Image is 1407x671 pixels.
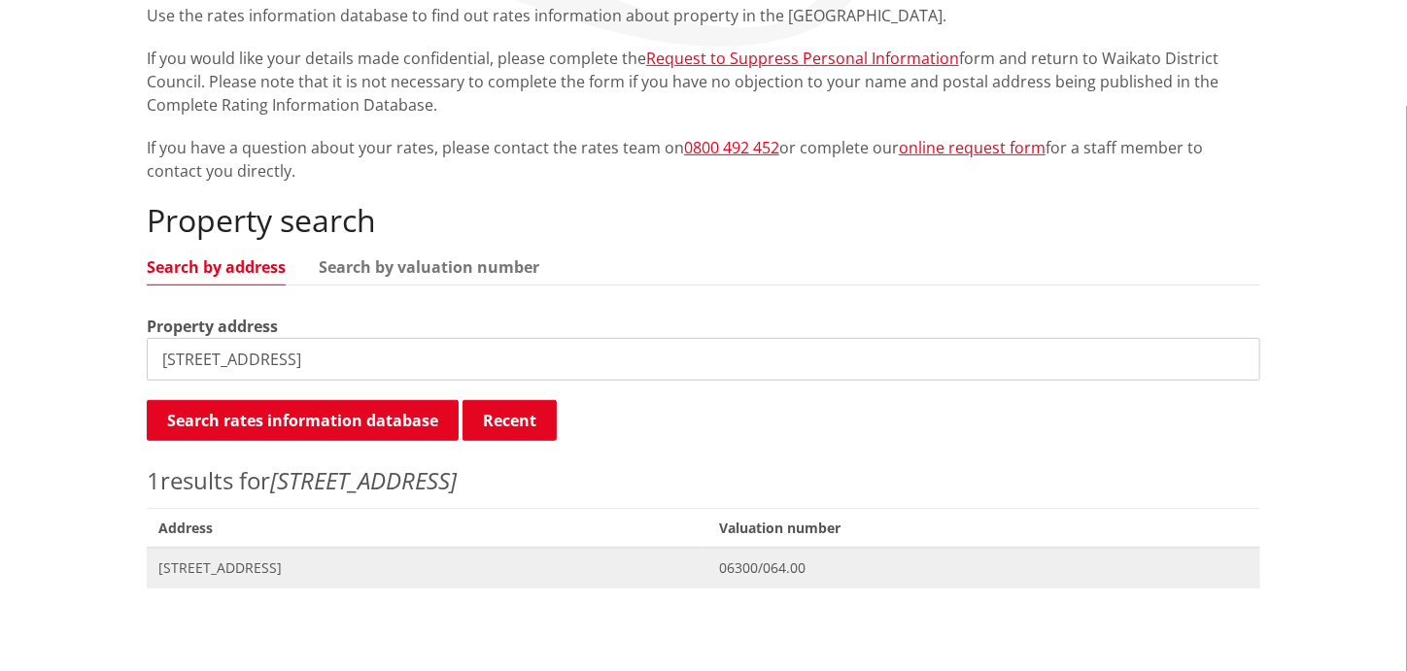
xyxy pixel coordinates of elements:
a: 0800 492 452 [684,137,779,158]
p: If you would like your details made confidential, please complete the form and return to Waikato ... [147,47,1260,117]
a: [STREET_ADDRESS] 06300/064.00 [147,548,1260,587]
p: If you have a question about your rates, please contact the rates team on or complete our for a s... [147,136,1260,183]
label: Property address [147,315,278,338]
span: [STREET_ADDRESS] [158,558,696,578]
input: e.g. Duke Street NGARUAWAHIA [147,338,1260,381]
h2: Property search [147,202,1260,239]
span: Address [147,508,707,548]
span: Valuation number [707,508,1260,548]
span: 1 [147,464,160,496]
button: Recent [463,400,557,441]
a: Search by address [147,259,286,275]
a: Request to Suppress Personal Information [646,48,959,69]
a: Search by valuation number [319,259,539,275]
button: Search rates information database [147,400,459,441]
iframe: Messenger Launcher [1318,589,1388,659]
span: 06300/064.00 [719,558,1249,578]
p: Use the rates information database to find out rates information about property in the [GEOGRAPHI... [147,4,1260,27]
em: [STREET_ADDRESS] [270,464,457,496]
a: online request form [899,137,1046,158]
p: results for [147,463,1260,498]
